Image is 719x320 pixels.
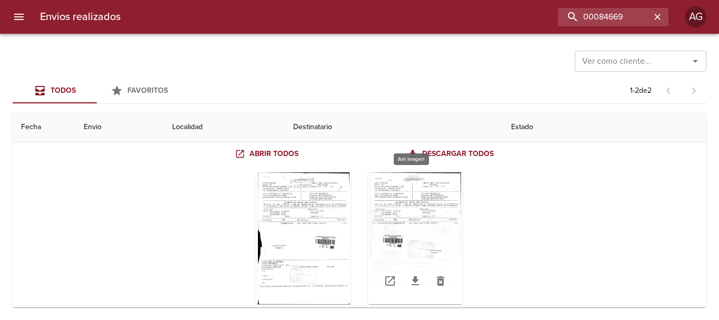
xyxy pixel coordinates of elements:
[685,6,706,27] div: Abrir información de usuario
[233,144,303,164] a: Abrir todos
[6,4,32,30] button: menu
[377,268,403,294] a: Abrir
[256,172,351,304] div: Arir imagen
[405,144,498,164] a: Descargar todos
[428,268,453,294] button: Eliminar
[40,8,121,25] h6: Envios realizados
[51,86,76,95] span: Todos
[127,86,168,95] span: Favoritos
[558,8,651,26] input: buscar
[503,112,706,142] th: Estado
[688,54,703,69] button: Abrir
[685,6,706,27] div: AG
[75,112,164,142] th: Envio
[656,85,681,95] span: Pagina anterior
[237,148,298,161] span: Abrir todos
[164,112,285,142] th: Localidad
[410,148,494,161] span: Descargar todos
[630,85,652,96] p: 1 - 2 de 2
[13,78,181,103] div: Tabs Envios
[285,112,502,142] th: Destinatario
[403,268,428,294] a: Descargar
[681,78,706,103] span: Pagina siguiente
[13,112,75,142] th: Fecha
